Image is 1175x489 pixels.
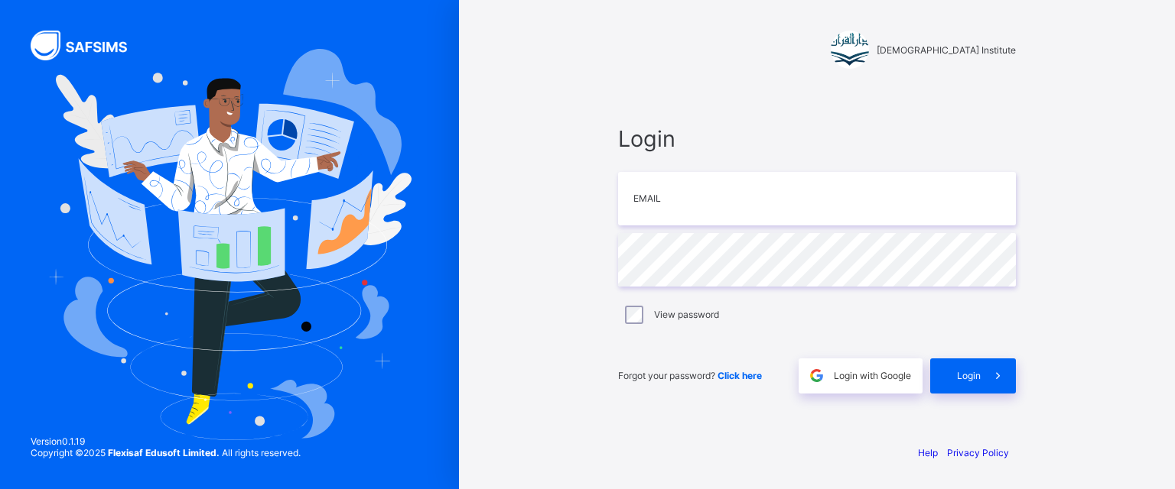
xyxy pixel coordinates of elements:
span: Forgot your password? [618,370,762,381]
a: Click here [718,370,762,381]
a: Privacy Policy [947,447,1009,458]
img: SAFSIMS Logo [31,31,145,60]
span: Login with Google [834,370,911,381]
strong: Flexisaf Edusoft Limited. [108,447,220,458]
img: google.396cfc9801f0270233282035f929180a.svg [808,367,825,384]
span: Login [957,370,981,381]
span: Login [618,125,1016,152]
label: View password [654,309,719,320]
span: Version 0.1.19 [31,436,301,447]
a: Help [918,447,938,458]
span: Copyright © 2025 All rights reserved. [31,447,301,458]
span: [DEMOGRAPHIC_DATA] Institute [877,44,1016,56]
img: Hero Image [47,49,412,440]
